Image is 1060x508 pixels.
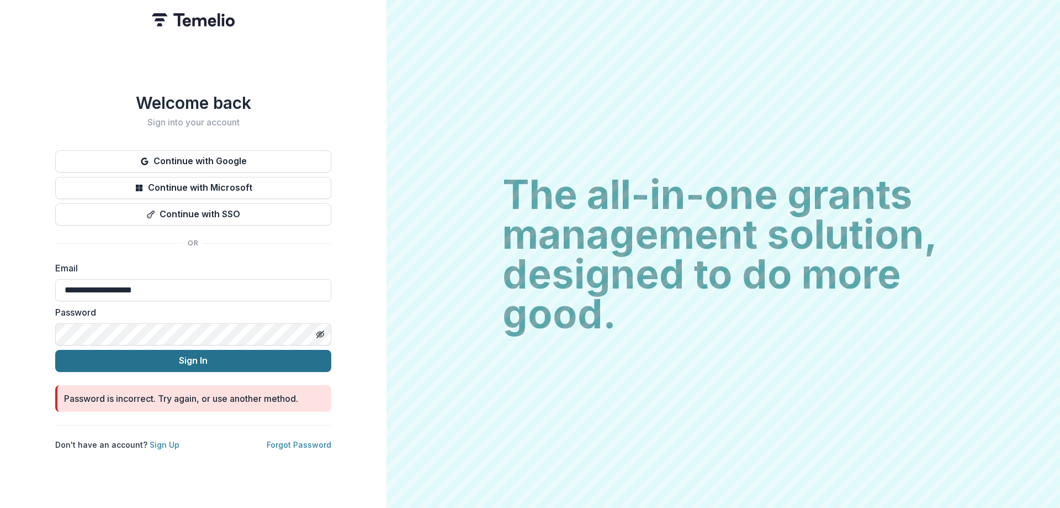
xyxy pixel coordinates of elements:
[152,13,235,27] img: Temelio
[55,306,325,319] label: Password
[55,261,325,275] label: Email
[64,392,298,405] div: Password is incorrect. Try again, or use another method.
[55,117,331,128] h2: Sign into your account
[55,150,331,172] button: Continue with Google
[55,203,331,226] button: Continue with SSO
[150,440,179,449] a: Sign Up
[55,177,331,199] button: Continue with Microsoft
[267,440,331,449] a: Forgot Password
[55,93,331,113] h1: Welcome back
[311,326,329,343] button: Toggle password visibility
[55,350,331,372] button: Sign In
[55,439,179,451] p: Don't have an account?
